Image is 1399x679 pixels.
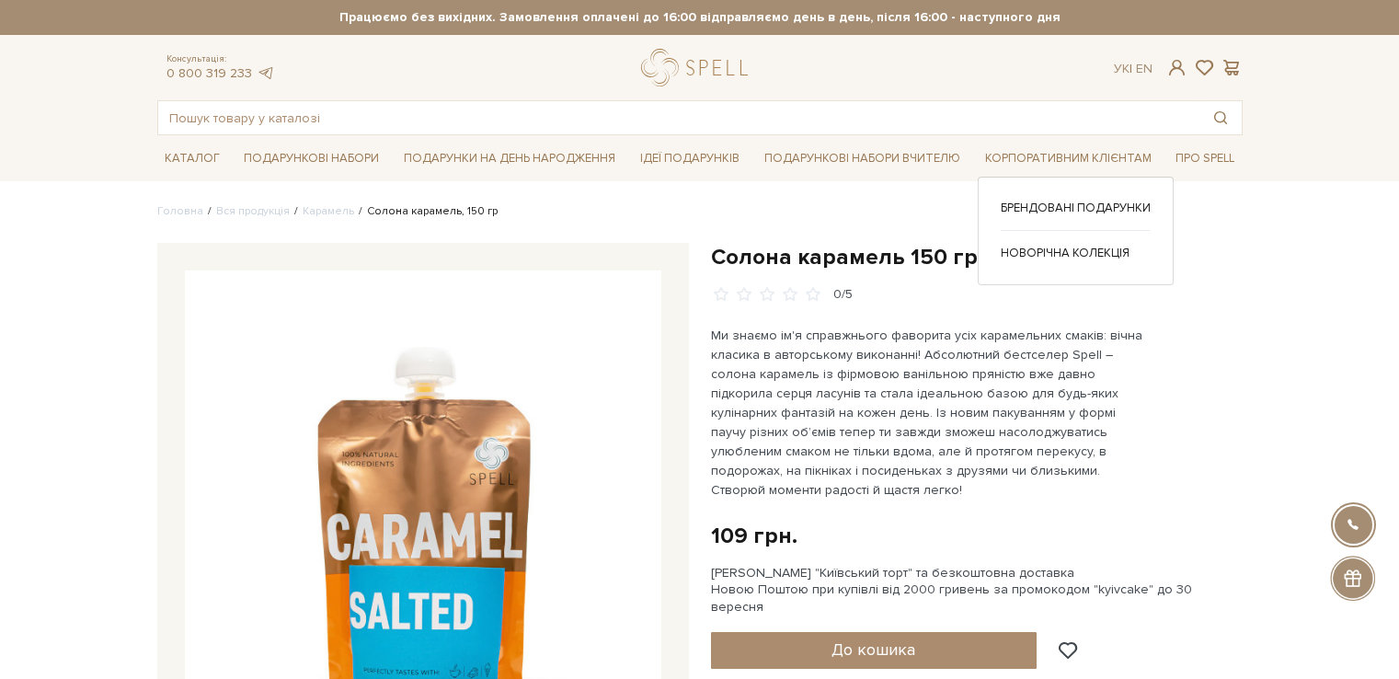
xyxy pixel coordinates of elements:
button: До кошика [711,632,1038,669]
li: Солона карамель, 150 гр [354,203,498,220]
a: Карамель [303,204,354,218]
button: Пошук товару у каталозі [1199,101,1242,134]
a: Головна [157,204,203,218]
a: Ідеї подарунків [633,144,747,173]
p: Ми знаємо ім'я справжнього фаворита усіх карамельних смаків: вічна класика в авторському виконанн... [711,326,1142,500]
a: 0 800 319 233 [166,65,252,81]
h1: Солона карамель 150 гр [711,243,1243,271]
a: Брендовані подарунки [1001,200,1151,216]
div: Ук [1114,61,1152,77]
a: En [1136,61,1152,76]
a: Подарунки на День народження [396,144,623,173]
span: Консультація: [166,53,275,65]
strong: Працюємо без вихідних. Замовлення оплачені до 16:00 відправляємо день в день, після 16:00 - насту... [157,9,1243,26]
a: logo [641,49,756,86]
a: Про Spell [1168,144,1242,173]
a: Корпоративним клієнтам [978,144,1159,173]
input: Пошук товару у каталозі [158,101,1199,134]
div: 0/5 [833,286,853,304]
a: Подарункові набори Вчителю [757,143,968,174]
div: [PERSON_NAME] "Київський торт" та безкоштовна доставка Новою Поштою при купівлі від 2000 гривень ... [711,565,1243,616]
span: До кошика [831,639,915,660]
a: Вся продукція [216,204,290,218]
a: Новорічна колекція [1001,245,1151,261]
a: telegram [257,65,275,81]
div: 109 грн. [711,522,797,550]
a: Подарункові набори [236,144,386,173]
a: Каталог [157,144,227,173]
div: Каталог [978,177,1174,284]
span: | [1130,61,1132,76]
